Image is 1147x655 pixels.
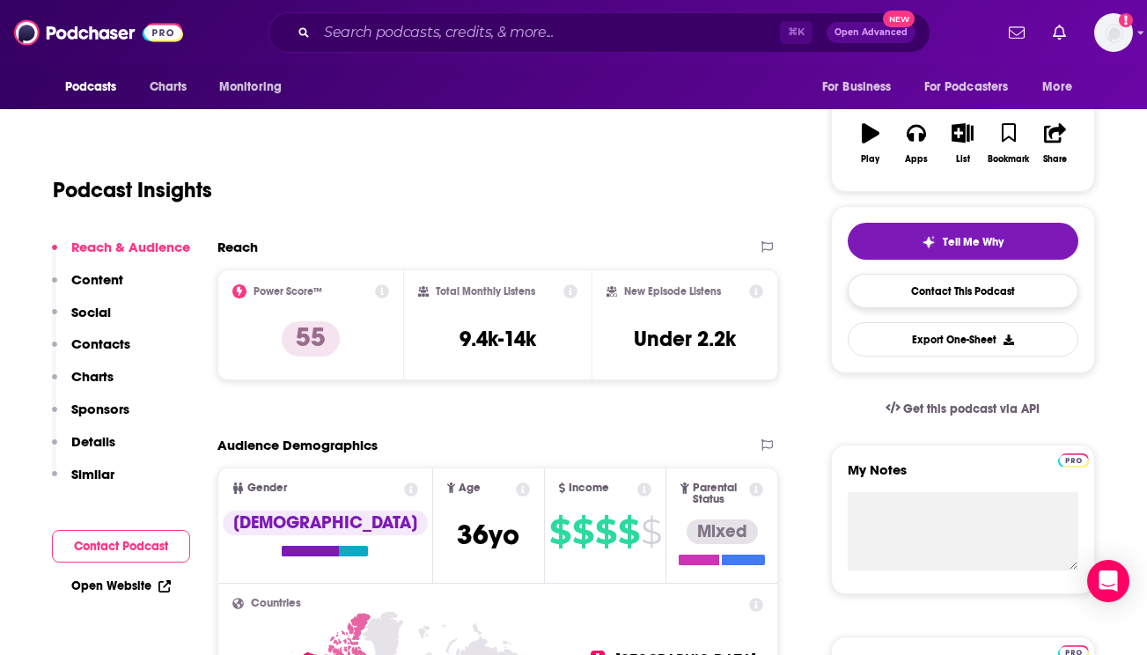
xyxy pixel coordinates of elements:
h2: Power Score™ [254,285,322,298]
span: Podcasts [65,75,117,99]
span: $ [549,518,570,546]
div: Bookmark [988,154,1029,165]
img: Podchaser Pro [1058,453,1089,467]
div: Play [861,154,879,165]
svg: Add a profile image [1119,13,1133,27]
span: Countries [251,598,301,609]
span: $ [595,518,616,546]
span: Income [569,482,609,494]
button: open menu [53,70,140,104]
span: Tell Me Why [943,235,1004,249]
span: Gender [247,482,287,494]
p: Sponsors [71,401,129,417]
h2: Total Monthly Listens [436,285,535,298]
p: Contacts [71,335,130,352]
button: Apps [893,112,939,175]
button: open menu [207,70,305,104]
div: Open Intercom Messenger [1087,560,1129,602]
span: Age [459,482,481,494]
button: tell me why sparkleTell Me Why [848,223,1078,260]
button: Details [52,433,115,466]
a: Contact This Podcast [848,274,1078,308]
button: Reach & Audience [52,239,190,271]
span: More [1042,75,1072,99]
a: Pro website [1058,451,1089,467]
button: Open AdvancedNew [827,22,915,43]
span: ⌘ K [780,21,812,44]
p: Social [71,304,111,320]
button: Share [1032,112,1077,175]
div: Search podcasts, credits, & more... [268,12,930,53]
span: 36 yo [457,518,519,552]
p: Content [71,271,123,288]
span: Logged in as camsdkc [1094,13,1133,52]
h3: 9.4k-14k [460,326,536,352]
a: Charts [138,70,198,104]
a: Show notifications dropdown [1002,18,1032,48]
p: 55 [282,321,340,357]
span: $ [618,518,639,546]
span: Monitoring [219,75,282,99]
div: Share [1043,154,1067,165]
span: New [883,11,915,27]
img: Podchaser - Follow, Share and Rate Podcasts [14,16,183,49]
div: Mixed [687,519,758,544]
input: Search podcasts, credits, & more... [317,18,780,47]
button: Charts [52,368,114,401]
button: Show profile menu [1094,13,1133,52]
button: Play [848,112,893,175]
span: $ [641,518,661,546]
button: open menu [1030,70,1094,104]
button: Sponsors [52,401,129,433]
a: Open Website [71,578,171,593]
h2: Audience Demographics [217,437,378,453]
button: Similar [52,466,114,498]
button: Content [52,271,123,304]
button: Social [52,304,111,336]
a: Get this podcast via API [871,387,1055,431]
button: List [939,112,985,175]
span: Parental Status [693,482,746,505]
button: Contacts [52,335,130,368]
h3: Under 2.2k [634,326,736,352]
p: Charts [71,368,114,385]
label: My Notes [848,461,1078,492]
img: User Profile [1094,13,1133,52]
a: Show notifications dropdown [1046,18,1073,48]
button: open menu [913,70,1034,104]
p: Reach & Audience [71,239,190,255]
span: Charts [150,75,187,99]
span: For Podcasters [924,75,1009,99]
p: Details [71,433,115,450]
h2: Reach [217,239,258,255]
span: $ [572,518,593,546]
span: Get this podcast via API [903,401,1040,416]
div: Apps [905,154,928,165]
h1: Podcast Insights [53,177,212,203]
div: [DEMOGRAPHIC_DATA] [223,511,428,535]
span: Open Advanced [835,28,908,37]
button: Contact Podcast [52,530,190,563]
div: List [956,154,970,165]
button: Bookmark [986,112,1032,175]
h2: New Episode Listens [624,285,721,298]
img: tell me why sparkle [922,235,936,249]
button: Export One-Sheet [848,322,1078,357]
span: For Business [822,75,892,99]
p: Similar [71,466,114,482]
button: open menu [810,70,914,104]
